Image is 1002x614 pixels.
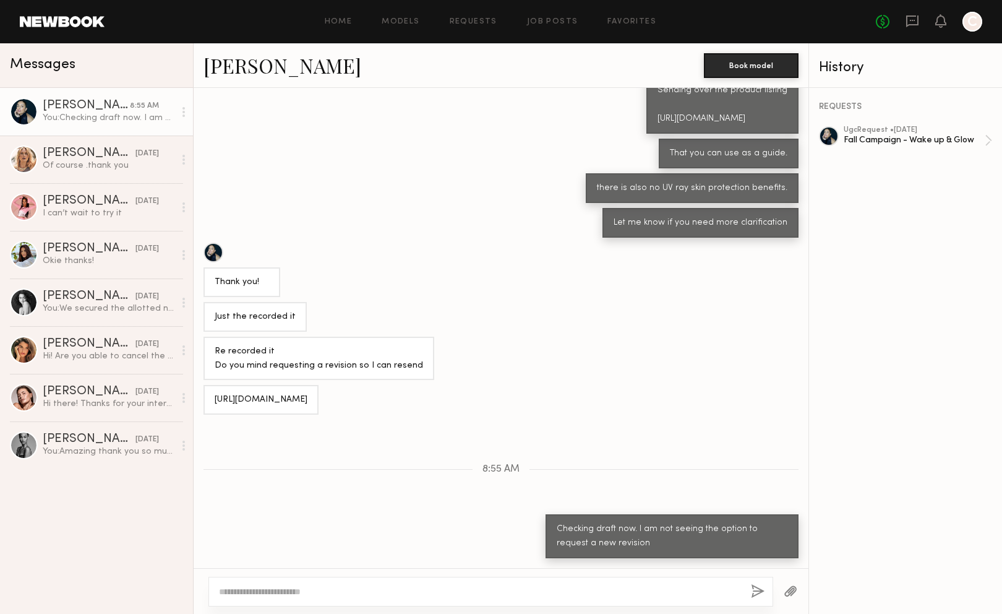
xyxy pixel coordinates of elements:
span: 8:55 AM [482,464,520,475]
div: [DATE] [135,148,159,160]
a: [PERSON_NAME] [203,52,361,79]
div: REQUESTS [819,103,992,111]
div: Re recorded it Do you mind requesting a revision so I can resend [215,345,423,373]
a: C [962,12,982,32]
a: Favorites [607,18,656,26]
div: Hi there! Thanks for your interest :) Is there any flexibility in the budget? Typically for an ed... [43,398,174,410]
div: [DATE] [135,339,159,350]
div: You: Amazing thank you so much [PERSON_NAME] [43,446,174,457]
div: [PERSON_NAME] [43,338,135,350]
div: [PERSON_NAME] [43,386,135,398]
div: 8:55 AM [130,100,159,112]
div: I can’t wait to try it [43,207,174,219]
a: Requests [450,18,497,26]
a: Job Posts [527,18,578,26]
a: Models [382,18,419,26]
div: Thank you! [215,275,269,290]
div: [URL][DOMAIN_NAME] [215,393,307,407]
div: there is also no UV ray skin protection benefits. [597,181,787,196]
a: Book model [704,59,799,70]
div: [DATE] [135,291,159,303]
div: Of course .thank you [43,160,174,171]
div: You: We secured the allotted number of partnerships. I will reach out if we need additional conte... [43,303,174,314]
div: Sending over the product listing [URL][DOMAIN_NAME] [657,84,787,126]
a: ugcRequest •[DATE]Fall Campaign - Wake up & Glow [844,126,992,155]
div: [DATE] [135,243,159,255]
div: [DATE] [135,386,159,398]
div: Checking draft now. I am not seeing the option to request a new revision [557,522,787,551]
div: [PERSON_NAME] [43,100,130,112]
div: [DATE] [135,434,159,446]
div: Let me know if you need more clarification [614,216,787,230]
div: [PERSON_NAME] [43,147,135,160]
span: Messages [10,58,75,72]
a: Home [325,18,353,26]
div: [PERSON_NAME] [43,433,135,446]
div: Okie thanks! [43,255,174,267]
div: You: Checking draft now. I am not seeing the option to request a new revision [43,112,174,124]
div: ugc Request • [DATE] [844,126,985,134]
button: Book model [704,53,799,78]
div: Hi! Are you able to cancel the job please? Just want to make sure you don’t send products my way.... [43,350,174,362]
div: Fall Campaign - Wake up & Glow [844,134,985,146]
div: That you can use as a guide. [670,147,787,161]
div: [DATE] [135,196,159,207]
div: [PERSON_NAME] [43,243,135,255]
div: Just the recorded it [215,310,296,324]
div: [PERSON_NAME] [43,290,135,303]
div: History [819,61,992,75]
div: [PERSON_NAME] [43,195,135,207]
